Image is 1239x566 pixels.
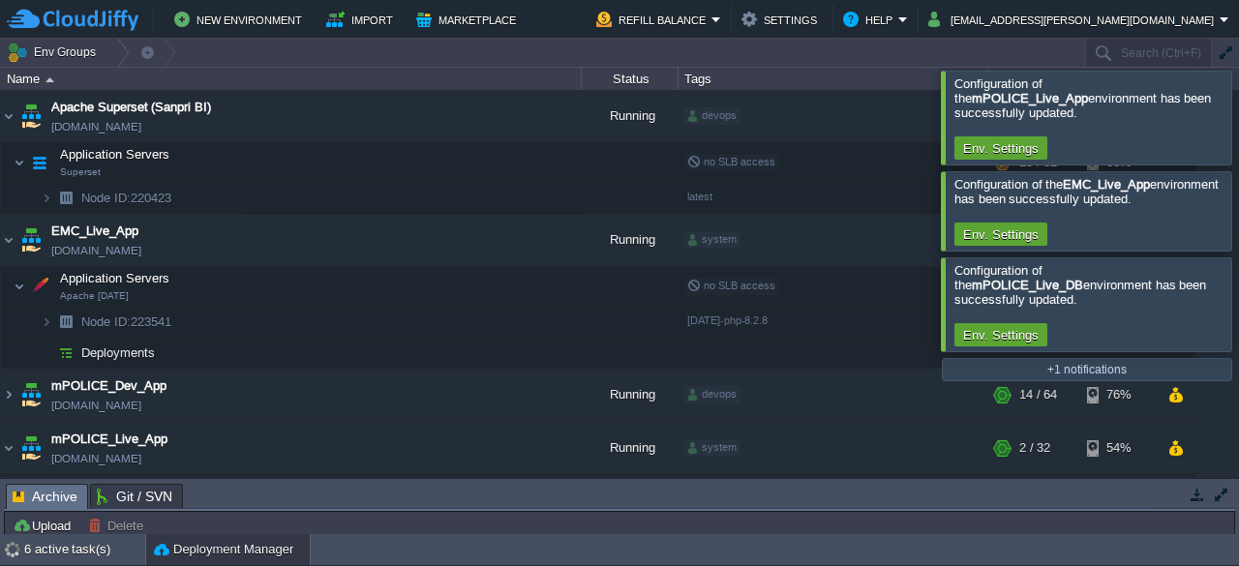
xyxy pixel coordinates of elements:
[14,267,25,306] img: AMDAwAAAACH5BAEAAAAALAAAAAABAAEAAAICRAEAOw==
[58,146,172,163] span: Application Servers
[684,439,740,457] div: system
[26,475,53,514] img: AMDAwAAAACH5BAEAAAAALAAAAAABAAEAAAICRAEAOw==
[1087,422,1150,474] div: 54%
[45,77,54,82] img: AMDAwAAAACH5BAEAAAAALAAAAAABAAEAAAICRAEAOw==
[24,534,145,565] div: 6 active task(s)
[680,68,987,90] div: Tags
[51,376,166,396] a: mPOLICE_Dev_App
[582,422,679,474] div: Running
[174,8,308,31] button: New Environment
[51,241,141,260] a: [DOMAIN_NAME]
[582,90,679,142] div: Running
[52,183,79,213] img: AMDAwAAAACH5BAEAAAAALAAAAAABAAEAAAICRAEAOw==
[684,107,740,125] div: devops
[52,338,79,368] img: AMDAwAAAACH5BAEAAAAALAAAAAABAAEAAAICRAEAOw==
[41,307,52,337] img: AMDAwAAAACH5BAEAAAAALAAAAAABAAEAAAICRAEAOw==
[954,263,1206,307] span: Configuration of the environment has been successfully updated.
[1019,369,1057,421] div: 14 / 64
[583,68,678,90] div: Status
[51,396,141,415] a: [DOMAIN_NAME]
[51,430,167,449] a: mPOLICE_Live_App
[51,222,138,241] a: EMC_Live_App
[1019,475,1050,514] div: 2 / 32
[51,117,141,136] a: [DOMAIN_NAME]
[60,166,101,178] span: Superset
[79,190,174,206] span: 220423
[58,270,172,286] span: Application Servers
[58,147,172,162] a: Application ServersSuperset
[60,290,129,302] span: Apache [DATE]
[957,139,1044,157] button: Env. Settings
[972,91,1088,105] b: mPOLICE_Live_App
[989,68,1194,90] div: Usage
[1087,369,1150,421] div: 76%
[88,517,149,534] button: Delete
[1158,489,1220,547] iframe: chat widget
[81,191,131,205] span: Node ID:
[154,540,293,559] button: Deployment Manager
[97,485,172,508] span: Git / SVN
[41,183,52,213] img: AMDAwAAAACH5BAEAAAAALAAAAAABAAEAAAICRAEAOw==
[14,143,25,182] img: AMDAwAAAACH5BAEAAAAALAAAAAABAAEAAAICRAEAOw==
[14,475,25,514] img: AMDAwAAAACH5BAEAAAAALAAAAAABAAEAAAICRAEAOw==
[687,191,712,202] span: latest
[79,190,174,206] a: Node ID:220423
[17,90,45,142] img: AMDAwAAAACH5BAEAAAAALAAAAAABAAEAAAICRAEAOw==
[41,338,52,368] img: AMDAwAAAACH5BAEAAAAALAAAAAABAAEAAAICRAEAOw==
[26,143,53,182] img: AMDAwAAAACH5BAEAAAAALAAAAAABAAEAAAICRAEAOw==
[79,313,174,330] a: Node ID:223541
[79,313,174,330] span: 223541
[687,314,768,326] span: [DATE]-php-8.2.8
[1,422,16,474] img: AMDAwAAAACH5BAEAAAAALAAAAAABAAEAAAICRAEAOw==
[1063,177,1150,192] b: EMC_Live_App
[26,267,53,306] img: AMDAwAAAACH5BAEAAAAALAAAAAABAAEAAAICRAEAOw==
[972,278,1083,292] b: mPOLICE_Live_DB
[1,90,16,142] img: AMDAwAAAACH5BAEAAAAALAAAAAABAAEAAAICRAEAOw==
[1019,422,1050,474] div: 2 / 32
[326,8,399,31] button: Import
[582,369,679,421] div: Running
[13,517,76,534] button: Upload
[684,386,740,403] div: devops
[684,231,740,249] div: system
[928,8,1220,31] button: [EMAIL_ADDRESS][PERSON_NAME][DOMAIN_NAME]
[582,214,679,266] div: Running
[7,8,138,32] img: CloudJiffy
[957,225,1044,243] button: Env. Settings
[687,280,775,291] span: no SLB access
[416,8,522,31] button: Marketplace
[81,314,131,329] span: Node ID:
[17,422,45,474] img: AMDAwAAAACH5BAEAAAAALAAAAAABAAEAAAICRAEAOw==
[13,485,77,509] span: Archive
[954,177,1219,206] span: Configuration of the environment has been successfully updated.
[843,8,898,31] button: Help
[2,68,581,90] div: Name
[17,369,45,421] img: AMDAwAAAACH5BAEAAAAALAAAAAABAAEAAAICRAEAOw==
[17,214,45,266] img: AMDAwAAAACH5BAEAAAAALAAAAAABAAEAAAICRAEAOw==
[957,326,1044,343] button: Env. Settings
[741,8,823,31] button: Settings
[51,98,211,117] a: Apache Superset (Sanpri BI)
[954,76,1211,120] span: Configuration of the environment has been successfully updated.
[1042,361,1133,378] button: +1 notifications
[79,344,158,361] a: Deployments
[1,369,16,421] img: AMDAwAAAACH5BAEAAAAALAAAAAABAAEAAAICRAEAOw==
[1,214,16,266] img: AMDAwAAAACH5BAEAAAAALAAAAAABAAEAAAICRAEAOw==
[687,156,775,167] span: no SLB access
[51,449,141,468] a: [DOMAIN_NAME]
[58,271,172,285] a: Application ServersApache [DATE]
[1087,475,1150,514] div: 54%
[596,8,711,31] button: Refill Balance
[7,39,103,66] button: Env Groups
[52,307,79,337] img: AMDAwAAAACH5BAEAAAAALAAAAAABAAEAAAICRAEAOw==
